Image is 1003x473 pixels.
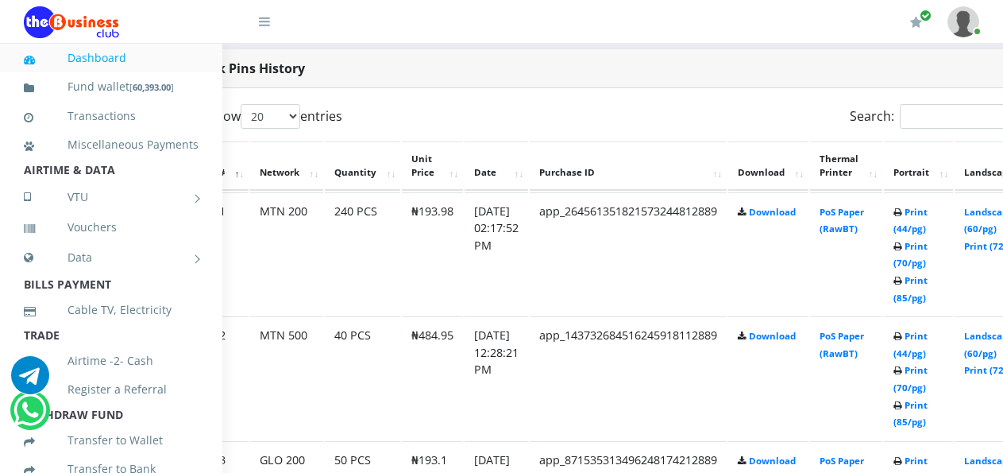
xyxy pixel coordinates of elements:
[208,104,342,129] label: Show entries
[893,274,928,304] a: Print (85/pg)
[14,403,46,429] a: Chat for support
[11,368,49,394] a: Chat for support
[24,292,199,328] a: Cable TV, Electricity
[530,142,727,191] th: Purchase ID: activate to sort column ascending
[250,192,323,316] td: MTN 200
[24,371,199,408] a: Register a Referral
[465,316,528,440] td: [DATE] 12:28:21 PM
[893,364,928,394] a: Print (70/pg)
[250,142,323,191] th: Network: activate to sort column ascending
[24,98,199,134] a: Transactions
[210,142,249,191] th: #: activate to sort column descending
[402,192,463,316] td: ₦193.98
[910,16,922,29] i: Renew/Upgrade Subscription
[133,81,171,93] b: 60,393.00
[465,142,528,191] th: Date: activate to sort column ascending
[884,142,953,191] th: Portrait: activate to sort column ascending
[749,330,796,342] a: Download
[24,209,199,246] a: Vouchers
[402,316,463,440] td: ₦484.95
[325,142,400,191] th: Quantity: activate to sort column ascending
[24,238,199,277] a: Data
[24,177,199,217] a: VTU
[129,81,174,93] small: [ ]
[893,240,928,269] a: Print (70/pg)
[820,330,864,359] a: PoS Paper (RawBT)
[728,142,808,191] th: Download: activate to sort column ascending
[24,422,199,459] a: Transfer to Wallet
[920,10,932,21] span: Renew/Upgrade Subscription
[749,206,796,218] a: Download
[250,316,323,440] td: MTN 500
[749,455,796,467] a: Download
[24,126,199,163] a: Miscellaneous Payments
[325,316,400,440] td: 40 PCS
[810,142,882,191] th: Thermal Printer: activate to sort column ascending
[196,60,305,77] strong: Bulk Pins History
[24,6,119,38] img: Logo
[241,104,300,129] select: Showentries
[24,68,199,106] a: Fund wallet[60,393.00]
[530,316,727,440] td: app_143732684516245918112889
[465,192,528,316] td: [DATE] 02:17:52 PM
[210,316,249,440] td: 2
[947,6,979,37] img: User
[530,192,727,316] td: app_264561351821573244812889
[893,330,928,359] a: Print (44/pg)
[325,192,400,316] td: 240 PCS
[24,40,199,76] a: Dashboard
[893,206,928,235] a: Print (44/pg)
[820,206,864,235] a: PoS Paper (RawBT)
[402,142,463,191] th: Unit Price: activate to sort column ascending
[893,399,928,428] a: Print (85/pg)
[210,192,249,316] td: 1
[24,343,199,379] a: Airtime -2- Cash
